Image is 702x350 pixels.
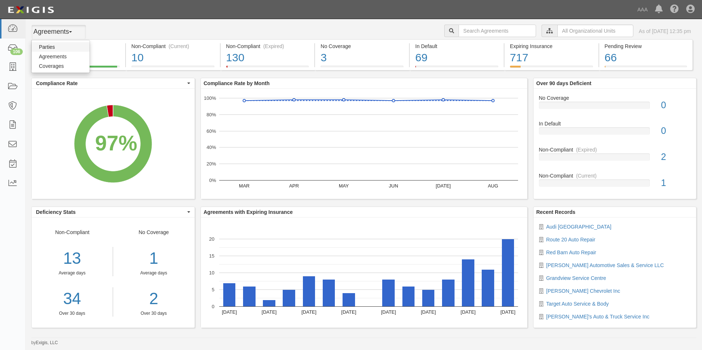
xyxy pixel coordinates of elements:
text: [DATE] [421,309,436,315]
svg: A chart. [32,89,195,199]
text: [DATE] [341,309,356,315]
a: [PERSON_NAME]'s Auto & Truck Service Inc [546,314,649,320]
b: Recent Records [536,209,576,215]
div: 66 [605,50,687,66]
img: logo-5460c22ac91f19d4615b14bd174203de0afe785f0fc80cf4dbbc73dc1793850b.png [6,3,56,17]
div: 10 [131,50,214,66]
text: APR [289,183,299,189]
div: Expiring Insurance [510,43,593,50]
div: 3 [321,50,404,66]
a: Non-Compliant(Expired)130 [221,66,315,72]
text: [DATE] [301,309,316,315]
text: MAR [239,183,249,189]
text: AUG [488,183,498,189]
a: Audi [GEOGRAPHIC_DATA] [546,224,612,230]
span: Compliance Rate [36,80,185,87]
text: 40% [206,145,216,150]
text: 10 [209,270,214,276]
b: Agreements with Expiring Insurance [204,209,293,215]
text: 20% [206,161,216,167]
div: (Current) [576,172,597,179]
a: Parties [32,42,90,52]
a: Expiring Insurance717 [504,66,598,72]
text: JUN [389,183,398,189]
div: No Coverage [113,229,195,317]
div: Non-Compliant [533,172,696,179]
a: Pending Review66 [599,66,693,72]
a: Compliant5,302 [31,66,125,72]
a: No Coverage0 [539,94,691,120]
div: Average days [119,270,189,276]
a: 2 [119,287,189,310]
button: Deficiency Stats [32,207,195,217]
div: 2 [655,150,696,164]
button: Compliance Rate [32,78,195,88]
b: Over 90 days Deficient [536,80,591,86]
text: 0% [209,178,216,183]
text: 15 [209,253,214,259]
button: Agreements [31,25,86,39]
div: 106 [10,48,23,55]
div: Pending Review [605,43,687,50]
a: [PERSON_NAME] Automotive Sales & Service LLC [546,262,664,268]
text: 0 [211,304,214,309]
div: Non-Compliant (Current) [131,43,214,50]
small: by [31,340,58,346]
a: [PERSON_NAME] Chevrolet Inc [546,288,620,294]
div: 1 [655,176,696,190]
div: (Expired) [263,43,284,50]
a: AAA [634,2,651,17]
div: 13 [32,247,113,270]
a: Route 20 Auto Repair [546,237,596,243]
input: All Organizational Units [557,25,633,37]
div: (Expired) [576,146,597,153]
a: In Default69 [410,66,504,72]
text: [DATE] [261,309,276,315]
i: Help Center - Complianz [670,5,679,14]
div: Non-Compliant (Expired) [226,43,309,50]
div: 97% [95,128,137,158]
svg: A chart. [201,218,527,328]
b: Compliance Rate by Month [204,80,270,86]
a: Non-Compliant(Expired)2 [539,146,691,172]
div: Over 30 days [119,310,189,317]
text: [DATE] [460,309,475,315]
div: Non-Compliant [32,229,113,317]
a: Grandview Service Centre [546,275,606,281]
div: No Coverage [321,43,404,50]
a: Non-Compliant(Current)1 [539,172,691,193]
div: 0 [655,124,696,138]
span: Deficiency Stats [36,208,185,216]
div: As of [DATE] 12:35 pm [639,28,691,35]
text: [DATE] [222,309,237,315]
a: Coverages [32,61,90,71]
text: MAY [339,183,349,189]
text: [DATE] [500,309,515,315]
text: 100% [204,95,216,101]
a: Red Barn Auto Repair [546,249,596,255]
text: 80% [206,112,216,117]
a: 34 [32,287,113,310]
a: Non-Compliant(Current)10 [126,66,220,72]
div: 0 [655,99,696,112]
a: Exigis, LLC [36,340,58,345]
div: 717 [510,50,593,66]
text: 5 [211,287,214,292]
div: (Current) [169,43,189,50]
div: In Default [415,43,498,50]
text: 60% [206,128,216,134]
a: Target Auto Service & Body [546,301,609,307]
text: [DATE] [381,309,396,315]
div: No Coverage [533,94,696,102]
text: [DATE] [435,183,450,189]
div: Non-Compliant [533,146,696,153]
div: Average days [32,270,113,276]
input: Search Agreements [459,25,536,37]
svg: A chart. [201,89,527,199]
a: In Default0 [539,120,691,146]
div: 130 [226,50,309,66]
a: Agreements [32,52,90,61]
